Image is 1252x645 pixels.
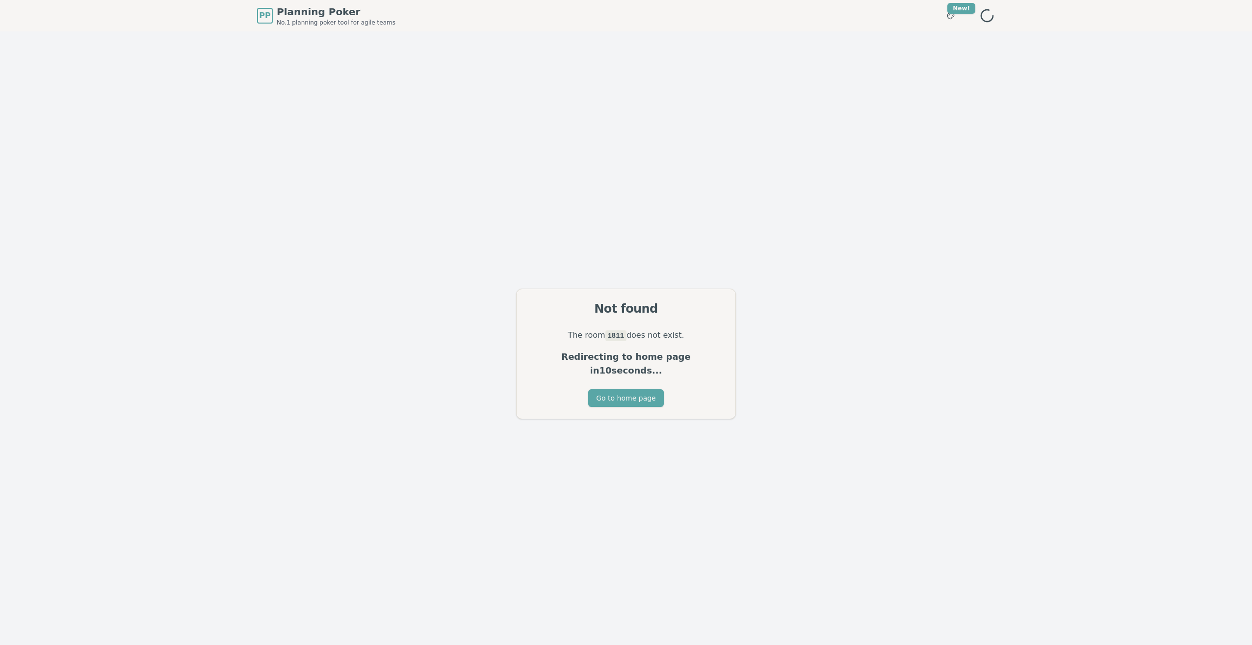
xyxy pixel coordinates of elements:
div: New! [947,3,975,14]
p: The room does not exist. [528,328,724,342]
div: Not found [528,301,724,317]
button: Go to home page [588,389,663,407]
span: Planning Poker [277,5,395,19]
code: 1811 [605,330,626,341]
a: PPPlanning PokerNo.1 planning poker tool for agile teams [257,5,395,27]
span: PP [259,10,270,22]
button: New! [942,7,960,25]
span: No.1 planning poker tool for agile teams [277,19,395,27]
p: Redirecting to home page in 10 seconds... [528,350,724,377]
